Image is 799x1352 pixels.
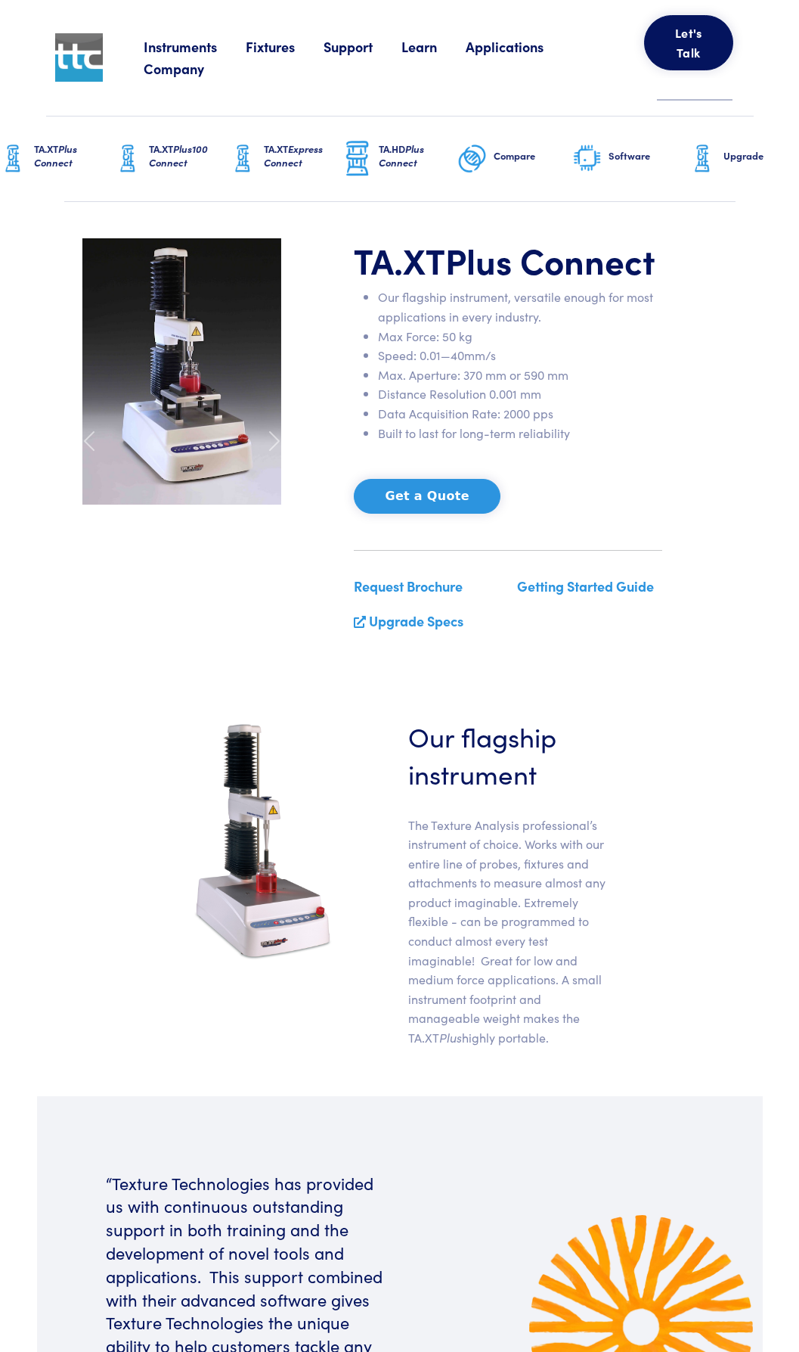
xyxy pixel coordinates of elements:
[354,577,463,595] a: Request Brochure
[687,140,717,178] img: ta-xt-graphic.png
[246,37,324,56] a: Fixtures
[457,140,488,178] img: compare-graphic.png
[378,327,662,347] li: Max Force: 50 kg
[113,117,228,201] a: TA.XTPlus100 Connect
[378,384,662,404] li: Distance Resolution 0.001 mm
[55,33,104,82] img: ttc_logo_1x1_v1.0.png
[113,140,143,178] img: ta-xt-graphic.png
[342,117,457,201] a: TA.HDPlus Connect
[82,238,282,505] img: carousel-ta-xt-plus-bloom.jpg
[378,346,662,365] li: Speed: 0.01—40mm/s
[572,117,687,201] a: Software
[228,117,342,201] a: TA.XTExpress Connect
[401,37,466,56] a: Learn
[264,142,342,169] h6: TA.XT
[369,611,463,630] a: Upgrade Specs
[517,577,654,595] a: Getting Started Guide
[408,816,608,1048] p: The Texture Analysis professional’s instrument of choice. Works with our entire line of probes, f...
[379,142,457,169] h6: TA.HD
[342,139,373,179] img: ta-hd-graphic.png
[144,59,233,78] a: Company
[264,141,323,169] span: Express Connect
[494,149,572,163] h6: Compare
[644,15,733,70] button: Let's Talk
[466,37,572,56] a: Applications
[379,141,424,169] span: Plus Connect
[572,143,602,175] img: software-graphic.png
[378,287,662,326] li: Our flagship instrument, versatile enough for most applications in every industry.
[228,140,258,178] img: ta-xt-graphic.png
[149,142,228,169] h6: TA.XT
[34,141,77,169] span: Plus Connect
[149,141,208,169] span: Plus100 Connect
[445,235,655,284] span: Plus Connect
[609,149,687,163] h6: Software
[354,479,500,514] button: Get a Quote
[378,365,662,385] li: Max. Aperture: 370 mm or 590 mm
[378,404,662,424] li: Data Acquisition Rate: 2000 pps
[439,1029,462,1046] span: Plus
[324,37,401,56] a: Support
[354,238,662,282] h1: TA.XT
[457,117,572,201] a: Compare
[34,142,113,169] h6: TA.XT
[190,717,336,964] img: ta-xt-plus-cutout.jpg
[378,424,662,443] li: Built to last for long-term reliability
[408,717,608,791] h3: Our flagship instrument
[144,37,246,56] a: Instruments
